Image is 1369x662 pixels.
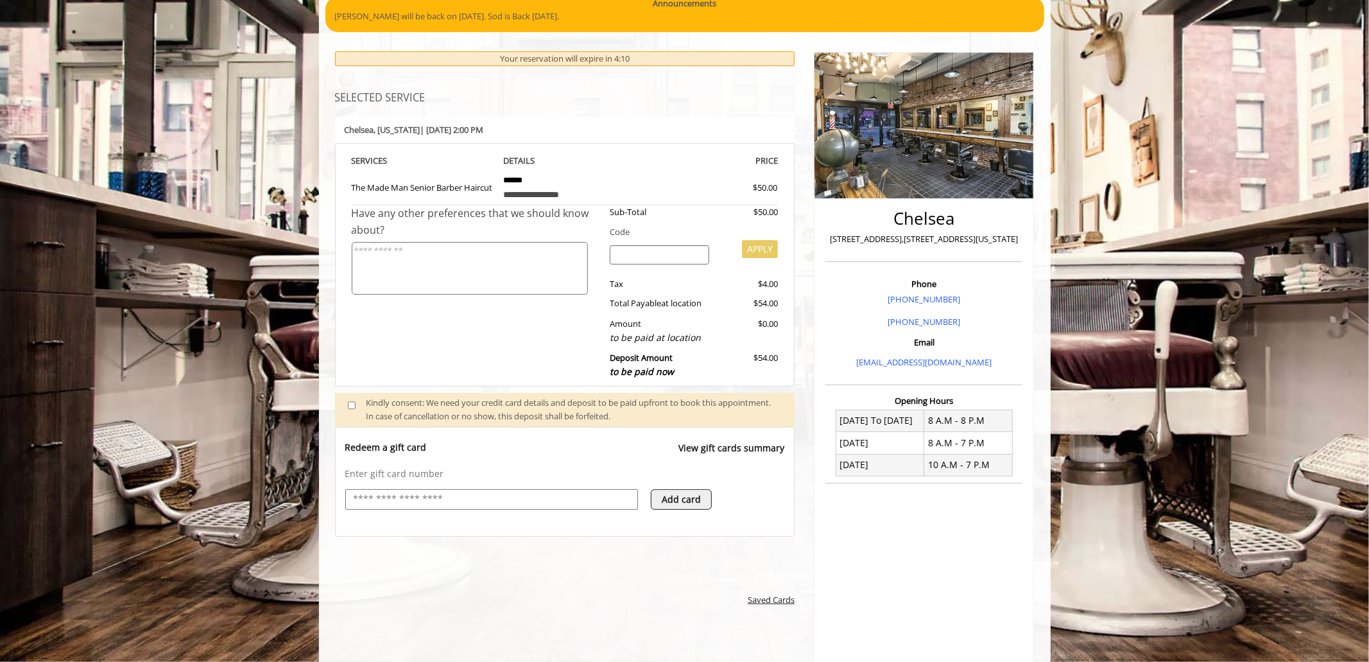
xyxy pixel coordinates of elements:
span: Saved Cards [748,593,795,607]
div: Kindly consent: We need your credit card details and deposit to be paid upfront to book this appo... [366,396,782,423]
div: Have any other preferences that we should know about? [352,205,601,238]
div: Tax [600,277,719,291]
div: $4.00 [719,277,778,291]
span: S [383,155,388,166]
a: [PHONE_NUMBER] [888,293,960,305]
th: DETAILS [494,153,636,168]
div: $54.00 [719,297,778,310]
button: Add card [651,489,712,510]
td: 8 A.M - 8 P.M [924,410,1013,431]
p: [PERSON_NAME] will be back on [DATE]. Sod is Back [DATE]. [335,10,1035,23]
h3: Opening Hours [825,396,1022,405]
h3: Phone [829,279,1019,288]
div: $54.00 [719,351,778,379]
h3: Email [829,338,1019,347]
span: , [US_STATE] [374,124,420,135]
td: 10 A.M - 7 P.M [924,454,1013,476]
button: APPLY [742,240,778,258]
th: PRICE [636,153,779,168]
td: [DATE] [836,454,924,476]
td: The Made Man Senior Barber Haircut [352,168,494,205]
th: SERVICE [352,153,494,168]
div: $50.00 [707,181,777,195]
p: Enter gift card number [345,467,785,480]
div: $0.00 [719,317,778,345]
a: View gift cards summary [678,441,784,467]
a: [EMAIL_ADDRESS][DOMAIN_NAME] [856,356,992,368]
div: Your reservation will expire in 4:10 [335,51,795,66]
div: $50.00 [719,205,778,219]
b: Deposit Amount [610,352,674,378]
div: Total Payable [600,297,719,310]
div: to be paid at location [610,331,709,345]
a: [PHONE_NUMBER] [888,316,960,327]
span: to be paid now [610,365,674,378]
h3: SELECTED SERVICE [335,92,795,104]
div: Code [600,225,778,239]
div: Sub-Total [600,205,719,219]
span: at location [661,297,702,309]
td: [DATE] [836,432,924,454]
td: [DATE] To [DATE] [836,410,924,431]
td: 8 A.M - 7 P.M [924,432,1013,454]
div: Amount [600,317,719,345]
h2: Chelsea [829,209,1019,228]
b: Chelsea | [DATE] 2:00 PM [345,124,484,135]
p: [STREET_ADDRESS],[STREET_ADDRESS][US_STATE] [829,232,1019,246]
p: Redeem a gift card [345,441,427,454]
